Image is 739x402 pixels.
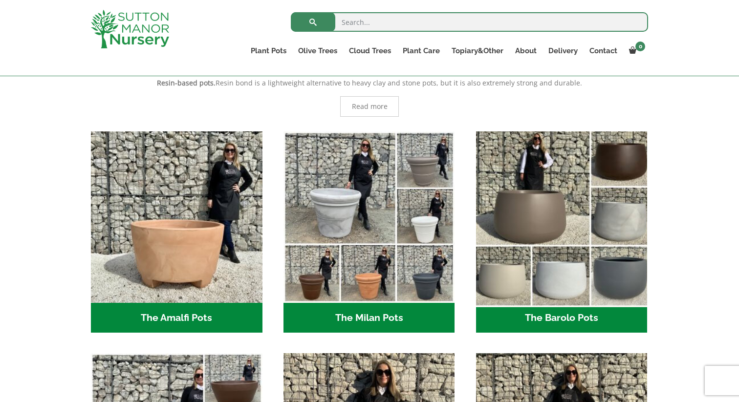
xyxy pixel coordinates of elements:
a: Contact [584,44,623,58]
a: 0 [623,44,648,58]
a: Visit product category The Amalfi Pots [91,131,262,333]
h2: The Milan Pots [283,303,455,333]
a: Topiary&Other [446,44,509,58]
span: 0 [635,42,645,51]
img: The Amalfi Pots [91,131,262,303]
span: Read more [352,103,388,110]
strong: Resin-based pots. [157,78,216,87]
a: Plant Pots [245,44,292,58]
img: The Milan Pots [283,131,455,303]
a: About [509,44,543,58]
img: logo [91,10,169,48]
h2: The Amalfi Pots [91,303,262,333]
a: Visit product category The Barolo Pots [476,131,648,333]
a: Delivery [543,44,584,58]
a: Visit product category The Milan Pots [283,131,455,333]
a: Plant Care [397,44,446,58]
a: Cloud Trees [343,44,397,58]
img: The Barolo Pots [472,127,652,307]
input: Search... [291,12,648,32]
p: Resin bond is a lightweight alternative to heavy clay and stone pots, but it is also extremely st... [91,77,648,89]
h2: The Barolo Pots [476,303,648,333]
a: Olive Trees [292,44,343,58]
